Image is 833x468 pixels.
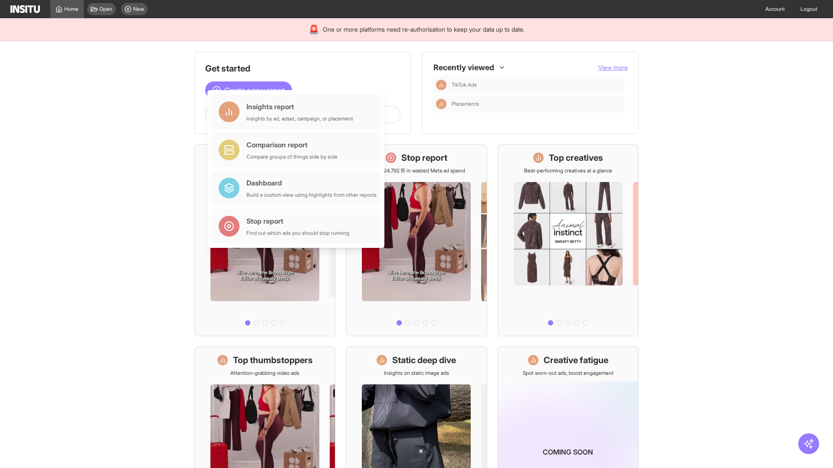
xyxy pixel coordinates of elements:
div: Find out which ads you should stop running [246,230,349,237]
h1: Top thumbstoppers [233,354,313,366]
div: Build a custom view using highlights from other reports [246,192,377,198]
div: Insights report [246,101,353,112]
div: 🚨 [308,23,319,36]
p: Attention-grabbing video ads [230,370,299,377]
h1: Get started [205,62,400,75]
span: View more [598,64,628,71]
h1: Stop report [401,152,447,164]
div: Dashboard [246,178,377,188]
button: Create a new report [205,81,292,99]
span: New [133,6,144,13]
button: View more [598,63,628,72]
div: Insights by ad, adset, campaign, or placement [246,115,353,122]
span: TikTok Ads [452,81,621,88]
a: Stop reportSave £24,792.15 in wasted Meta ad spend [346,144,487,336]
p: Insights on static image ads [384,370,449,377]
div: Insights [436,99,446,109]
span: TikTok Ads [452,81,477,88]
h1: Top creatives [549,152,603,164]
span: Home [64,6,79,13]
a: Top creativesBest-performing creatives at a glance [498,144,639,336]
h1: Static deep dive [392,354,456,366]
div: Compare groups of things side by side [246,153,338,160]
div: Insights [436,80,446,90]
span: Open [99,6,112,13]
span: Create a new report [224,85,285,95]
span: Placements [452,101,621,107]
span: Placements [452,101,479,107]
div: Comparison report [246,140,338,150]
p: Best-performing creatives at a glance [524,167,612,174]
div: Stop report [246,216,349,226]
img: Logo [10,5,40,13]
span: One or more platforms need re-authorisation to keep your data up to date. [323,25,525,34]
p: Save £24,792.15 in wasted Meta ad spend [368,167,465,174]
a: What's live nowSee all active ads instantly [194,144,335,336]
